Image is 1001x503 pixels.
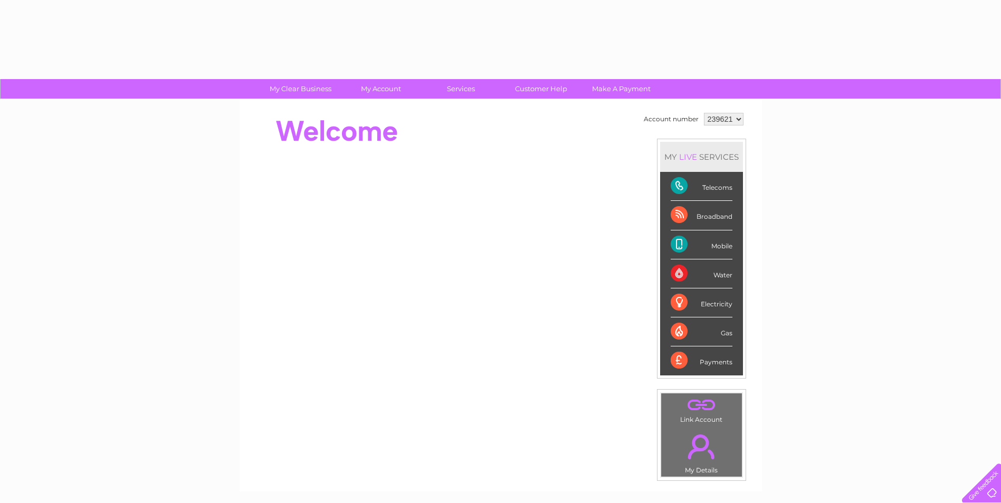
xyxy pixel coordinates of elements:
a: My Clear Business [257,79,344,99]
td: My Details [661,425,742,477]
a: . [664,396,739,414]
a: Customer Help [498,79,585,99]
td: Link Account [661,393,742,426]
div: Gas [671,317,732,346]
div: Mobile [671,230,732,259]
div: Broadband [671,201,732,230]
div: MY SERVICES [660,142,743,172]
div: LIVE [677,152,699,162]
a: Make A Payment [578,79,665,99]
div: Payments [671,346,732,375]
div: Water [671,259,732,288]
a: My Account [337,79,424,99]
div: Electricity [671,288,732,317]
a: . [664,428,739,465]
a: Services [417,79,504,99]
td: Account number [641,110,701,128]
div: Telecoms [671,172,732,201]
